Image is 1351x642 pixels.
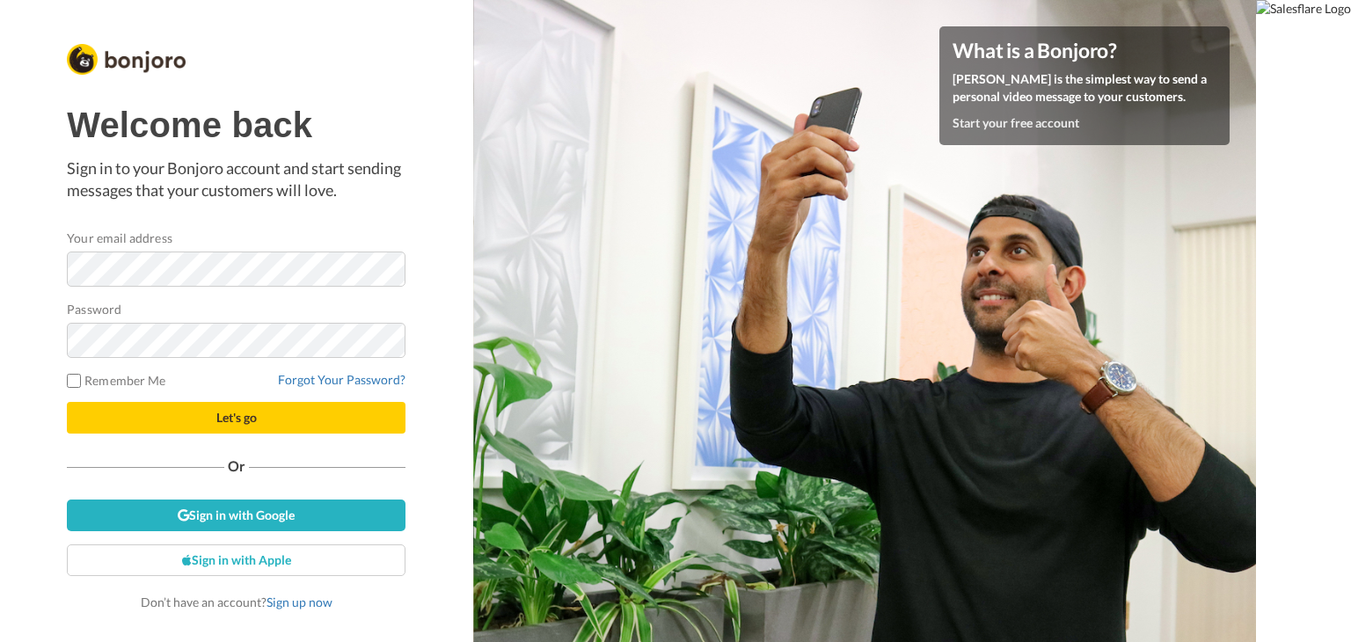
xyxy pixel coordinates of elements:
a: Start your free account [953,115,1079,130]
span: Let's go [216,410,257,425]
a: Sign in with Google [67,500,405,531]
h1: Welcome back [67,106,405,144]
input: Remember Me [67,374,81,388]
a: Forgot Your Password? [278,372,405,387]
button: Let's go [67,402,405,434]
label: Remember Me [67,371,165,390]
span: Don’t have an account? [141,595,332,609]
label: Your email address [67,229,172,247]
h4: What is a Bonjoro? [953,40,1216,62]
span: Or [224,460,249,472]
p: [PERSON_NAME] is the simplest way to send a personal video message to your customers. [953,70,1216,106]
a: Sign up now [267,595,332,609]
label: Password [67,300,121,318]
p: Sign in to your Bonjoro account and start sending messages that your customers will love. [67,157,405,202]
a: Sign in with Apple [67,544,405,576]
